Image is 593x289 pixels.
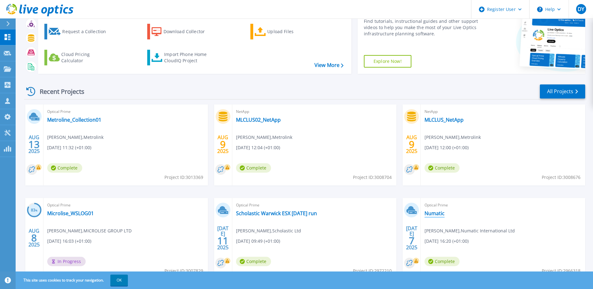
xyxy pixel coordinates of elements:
[220,142,226,147] span: 9
[425,108,581,115] span: NetApp
[409,238,415,243] span: 7
[236,144,280,151] span: [DATE] 12:04 (+01:00)
[425,144,469,151] span: [DATE] 12:00 (+01:00)
[47,210,94,216] a: Microlise_WSLOG01
[17,275,128,286] span: This site uses cookies to track your navigation.
[47,202,204,209] span: Optical Prime
[425,210,445,216] a: Numatic
[250,24,320,39] a: Upload Files
[236,108,393,115] span: NetApp
[425,117,464,123] a: MLCLUS_NetApp
[147,24,217,39] a: Download Collector
[236,257,271,266] span: Complete
[236,202,393,209] span: Optical Prime
[236,227,301,234] span: [PERSON_NAME] , Scholastic Ltd
[353,267,392,274] span: Project ID: 2972210
[28,226,40,249] div: AUG 2025
[31,235,37,241] span: 8
[578,7,584,12] span: DY
[542,174,580,181] span: Project ID: 3008676
[47,257,86,266] span: In Progress
[409,142,415,147] span: 9
[425,238,469,245] span: [DATE] 16:20 (+01:00)
[24,84,93,99] div: Recent Projects
[27,207,42,214] h3: 83
[353,174,392,181] span: Project ID: 3008704
[314,62,344,68] a: View More
[164,267,203,274] span: Project ID: 3007829
[542,267,580,274] span: Project ID: 2966318
[47,163,82,173] span: Complete
[47,108,204,115] span: Optical Prime
[236,117,281,123] a: MLCLUS02_NetApp
[164,174,203,181] span: Project ID: 3013369
[164,51,213,64] div: Import Phone Home CloudIQ Project
[267,25,317,38] div: Upload Files
[61,51,111,64] div: Cloud Pricing Calculator
[236,134,292,141] span: [PERSON_NAME] , Metrolink
[236,163,271,173] span: Complete
[44,50,114,65] a: Cloud Pricing Calculator
[406,226,418,249] div: [DATE] 2025
[364,18,480,37] div: Find tutorials, instructional guides and other support videos to help you make the most of your L...
[236,210,317,216] a: Scholastic Warwick ESX [DATE] run
[47,227,132,234] span: [PERSON_NAME] , MICROLISE GROUP LTD
[217,226,229,249] div: [DATE] 2025
[47,238,91,245] span: [DATE] 16:03 (+01:00)
[163,25,214,38] div: Download Collector
[35,209,38,212] span: %
[110,275,128,286] button: OK
[236,238,280,245] span: [DATE] 09:49 (+01:00)
[44,24,114,39] a: Request a Collection
[217,238,229,243] span: 11
[425,163,460,173] span: Complete
[47,134,103,141] span: [PERSON_NAME] , Metrolink
[406,133,418,156] div: AUG 2025
[47,144,91,151] span: [DATE] 11:32 (+01:00)
[425,257,460,266] span: Complete
[217,133,229,156] div: AUG 2025
[425,227,515,234] span: [PERSON_NAME] , Numatic International Ltd
[62,25,112,38] div: Request a Collection
[47,117,101,123] a: Metroline_Collection01
[28,142,40,147] span: 13
[425,134,481,141] span: [PERSON_NAME] , Metrolink
[425,202,581,209] span: Optical Prime
[540,84,585,99] a: All Projects
[364,55,411,68] a: Explore Now!
[28,133,40,156] div: AUG 2025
